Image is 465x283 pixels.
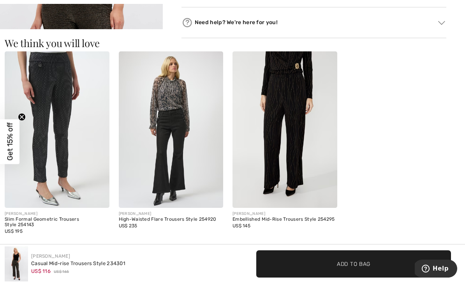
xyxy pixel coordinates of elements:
[5,229,23,234] span: US$ 195
[31,253,70,259] a: [PERSON_NAME]
[119,217,224,222] div: High-Waisted Flare Trousers Style 254920
[415,260,457,279] iframe: Opens a widget where you can find more information
[54,269,69,275] span: US$ 165
[119,51,224,208] img: High-Waisted Flare Trousers Style 254920
[5,246,28,281] img: Casual Mid-Rise Trousers Style 234301
[232,217,337,222] div: Embellished Mid-Rise Trousers Style 254295
[119,223,137,229] span: US$ 235
[5,123,14,161] span: Get 15% off
[181,17,446,28] div: Need help? We're here for you!
[18,113,26,121] button: Close teaser
[5,38,460,48] h3: We think you will love
[5,51,109,208] img: Slim Formal Geometric Trousers Style 254143
[256,250,451,278] button: Add to Bag
[438,21,445,25] img: Arrow2.svg
[31,268,51,274] span: US$ 116
[5,217,109,228] div: Slim Formal Geometric Trousers Style 254143
[31,260,125,267] div: Casual Mid-rise Trousers Style 234301
[337,260,370,268] span: Add to Bag
[119,211,224,217] div: [PERSON_NAME]
[5,211,109,217] div: [PERSON_NAME]
[232,211,337,217] div: [PERSON_NAME]
[232,223,250,229] span: US$ 145
[232,51,337,208] img: Embellished Mid-Rise Trousers Style 254295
